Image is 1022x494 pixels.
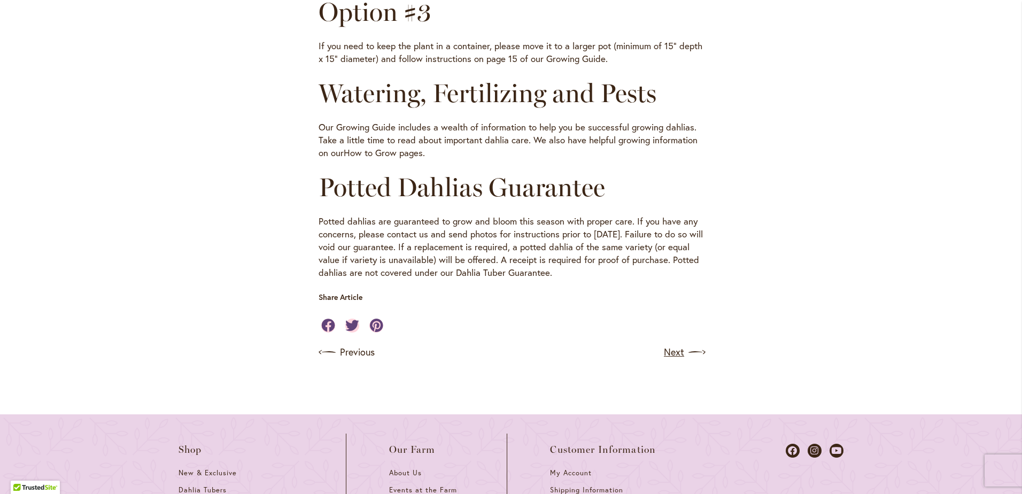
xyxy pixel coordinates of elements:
[319,40,703,65] p: If you need to keep the plant in a container, please move it to a larger pot (minimum of 15” dept...
[550,444,656,455] span: Customer Information
[389,444,435,455] span: Our Farm
[319,215,703,279] p: Potted dahlias are guaranteed to grow and bloom this season with proper care. If you have any con...
[319,344,336,361] img: arrow icon
[179,444,202,455] span: Shop
[345,319,359,333] a: Share on Twitter
[808,444,822,458] a: Dahlias on Instagram
[321,319,335,333] a: Share on Facebook
[319,78,703,108] h2: Watering, Fertilizing and Pests
[786,444,800,458] a: Dahlias on Facebook
[664,344,703,361] a: Next
[830,444,843,458] a: Dahlias on Youtube
[319,292,378,303] p: Share Article
[319,121,703,159] p: Our Growing Guide includes a wealth of information to help you be successful growing dahlias. Tak...
[369,319,383,333] a: Share on Pinterest
[344,146,423,159] a: How to Grow pages
[319,344,375,361] a: Previous
[688,344,706,361] img: arrow icon
[319,172,703,202] h2: Potted Dahlias Guarantee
